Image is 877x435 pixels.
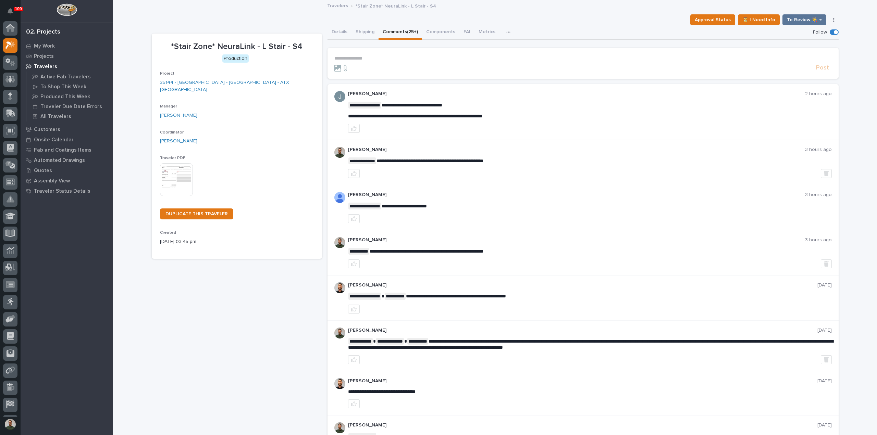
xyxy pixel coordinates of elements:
[40,74,91,80] p: Active Fab Travelers
[334,237,345,248] img: AATXAJw4slNr5ea0WduZQVIpKGhdapBAGQ9xVsOeEvl5=s96-c
[348,355,360,364] button: like this post
[328,25,351,40] button: Details
[160,104,177,108] span: Manager
[348,147,805,153] p: [PERSON_NAME]
[474,25,499,40] button: Metrics
[21,165,113,176] a: Quotes
[34,168,52,174] p: Quotes
[348,169,360,178] button: like this post
[21,61,113,72] a: Travelers
[3,417,17,432] button: users-avatar
[21,41,113,51] a: My Work
[34,43,55,49] p: My Work
[805,91,832,97] p: 2 hours ago
[821,355,832,364] button: Delete post
[34,188,90,194] p: Traveler Status Details
[21,51,113,61] a: Projects
[40,84,86,90] p: To Shop This Week
[348,192,805,198] p: [PERSON_NAME]
[813,29,827,35] p: Follow
[821,169,832,178] button: Delete post
[813,64,832,72] button: Post
[817,282,832,288] p: [DATE]
[34,178,70,184] p: Assembly View
[821,259,832,268] button: Delete post
[40,104,102,110] p: Traveler Due Date Errors
[348,328,817,333] p: [PERSON_NAME]
[26,112,113,121] a: All Travelers
[348,259,360,268] button: like this post
[165,212,228,216] span: DUPLICATE THIS TRAVELER
[348,214,360,223] button: like this post
[695,16,731,24] span: Approval Status
[738,14,780,25] button: ⏳ I Need Info
[21,145,113,155] a: Fab and Coatings Items
[334,328,345,338] img: AATXAJw4slNr5ea0WduZQVIpKGhdapBAGQ9xVsOeEvl5=s96-c
[160,130,184,135] span: Coordinator
[26,102,113,111] a: Traveler Due Date Errors
[348,91,805,97] p: [PERSON_NAME]
[334,192,345,203] img: AOh14GjpcA6ydKGAvwfezp8OhN30Q3_1BHk5lQOeczEvCIoEuGETHm2tT-JUDAHyqffuBe4ae2BInEDZwLlH3tcCd_oYlV_i4...
[160,138,197,145] a: [PERSON_NAME]
[160,42,314,52] p: *Stair Zone* NeuraLink - L Stair - S4
[160,112,197,119] a: [PERSON_NAME]
[782,14,826,25] button: To Review 👨‍🏭 →
[21,124,113,135] a: Customers
[459,25,474,40] button: FAI
[351,25,379,40] button: Shipping
[222,54,249,63] div: Production
[348,282,817,288] p: [PERSON_NAME]
[348,399,360,408] button: like this post
[805,192,832,198] p: 3 hours ago
[34,64,57,70] p: Travelers
[348,422,817,428] p: [PERSON_NAME]
[334,91,345,102] img: ACg8ocIJHU6JEmo4GV-3KL6HuSvSpWhSGqG5DdxF6tKpN6m2=s96-c
[787,16,822,24] span: To Review 👨‍🏭 →
[334,378,345,389] img: AGNmyxaji213nCK4JzPdPN3H3CMBhXDSA2tJ_sy3UIa5=s96-c
[348,124,360,133] button: like this post
[334,147,345,158] img: AATXAJw4slNr5ea0WduZQVIpKGhdapBAGQ9xVsOeEvl5=s96-c
[817,422,832,428] p: [DATE]
[34,53,54,60] p: Projects
[160,208,233,219] a: DUPLICATE THIS TRAVELER
[327,1,348,9] a: Travelers
[34,147,91,153] p: Fab and Coatings Items
[15,7,22,11] p: 109
[21,135,113,145] a: Onsite Calendar
[160,79,314,93] a: 25144 - [GEOGRAPHIC_DATA] - [GEOGRAPHIC_DATA] - ATX [GEOGRAPHIC_DATA]
[690,14,735,25] button: Approval Status
[21,155,113,165] a: Automated Drawings
[34,157,85,164] p: Automated Drawings
[422,25,459,40] button: Components
[348,305,360,314] button: like this post
[26,28,60,36] div: 02. Projects
[160,238,314,245] p: [DATE] 03:45 pm
[9,8,17,19] div: Notifications109
[334,282,345,293] img: AGNmyxaji213nCK4JzPdPN3H3CMBhXDSA2tJ_sy3UIa5=s96-c
[26,92,113,101] a: Produced This Week
[379,25,422,40] button: Comments (25+)
[160,156,185,160] span: Traveler PDF
[348,237,805,243] p: [PERSON_NAME]
[742,16,775,24] span: ⏳ I Need Info
[26,82,113,91] a: To Shop This Week
[26,72,113,81] a: Active Fab Travelers
[160,231,176,235] span: Created
[356,2,436,9] p: *Stair Zone* NeuraLink - L Stair - S4
[34,137,74,143] p: Onsite Calendar
[805,237,832,243] p: 3 hours ago
[40,94,90,100] p: Produced This Week
[21,176,113,186] a: Assembly View
[816,64,829,72] span: Post
[348,378,817,384] p: [PERSON_NAME]
[817,378,832,384] p: [DATE]
[40,114,71,120] p: All Travelers
[34,127,60,133] p: Customers
[21,186,113,196] a: Traveler Status Details
[3,4,17,18] button: Notifications
[57,3,77,16] img: Workspace Logo
[805,147,832,153] p: 3 hours ago
[160,72,174,76] span: Project
[817,328,832,333] p: [DATE]
[334,422,345,433] img: AATXAJw4slNr5ea0WduZQVIpKGhdapBAGQ9xVsOeEvl5=s96-c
